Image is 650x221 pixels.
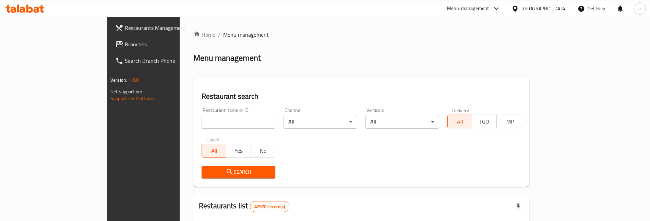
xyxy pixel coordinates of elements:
[199,201,289,212] h2: Restaurants list
[110,87,142,96] span: Get support on:
[226,144,251,158] button: Yes
[499,117,518,127] span: TMP
[447,115,472,128] button: All
[365,115,439,129] div: All
[128,75,139,84] span: 1.0.0
[205,146,224,156] span: All
[638,5,641,12] span: a
[521,5,567,12] div: [GEOGRAPHIC_DATA]
[250,201,289,212] div: Total records count
[229,146,248,156] span: Yes
[250,203,289,210] span: 40970 record(s)
[193,53,261,63] h2: Menu management
[510,198,527,215] div: Export file
[251,144,275,158] button: No
[202,115,275,129] input: Search for restaurant name or ID..
[202,166,275,178] button: Search
[110,20,216,36] a: Restaurants Management
[206,137,219,142] label: Upsell
[254,146,273,156] span: No
[110,75,127,84] span: Version:
[125,40,210,48] span: Branches
[218,31,220,39] li: /
[110,36,216,53] a: Branches
[202,91,521,102] h2: Restaurant search
[472,115,496,128] button: TGO
[193,31,529,39] nav: breadcrumb
[447,4,489,13] div: Menu-management
[110,53,216,69] a: Search Branch Phone
[496,115,521,128] button: TMP
[125,24,210,32] span: Restaurants Management
[475,117,494,127] span: TGO
[202,144,226,158] button: All
[284,115,357,129] div: All
[450,117,469,127] span: All
[110,94,154,103] a: Support.OpsPlatform
[452,108,469,113] label: Delivery
[223,31,269,39] span: Menu management
[207,168,270,176] span: Search
[125,57,210,65] span: Search Branch Phone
